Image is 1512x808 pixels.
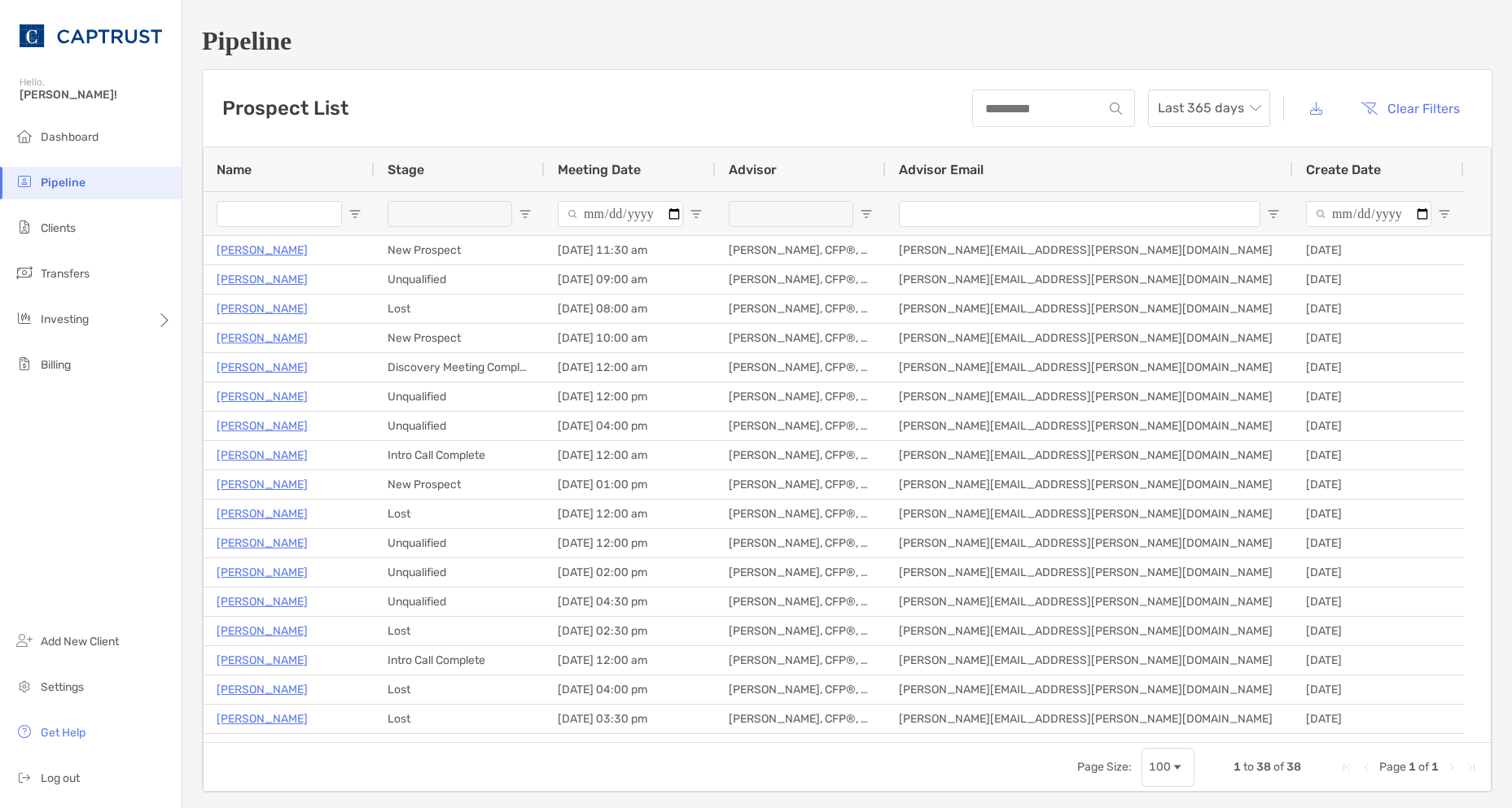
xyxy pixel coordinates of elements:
span: [PERSON_NAME]! [20,88,172,102]
div: [DATE] 08:00 am [545,295,716,323]
span: 1 [1234,760,1241,774]
img: get-help icon [15,722,34,741]
a: [PERSON_NAME] [217,474,308,495]
div: [PERSON_NAME], CFP®, ChFC® [716,470,886,499]
div: Unqualified [375,265,545,294]
a: [PERSON_NAME] [217,533,308,553]
div: [PERSON_NAME][EMAIL_ADDRESS][PERSON_NAME][DOMAIN_NAME] [886,558,1293,587]
div: [DATE] [1293,734,1464,762]
div: [DATE] [1293,324,1464,352]
span: 1 [1409,760,1416,774]
button: Open Filter Menu [860,207,873,221]
img: settings icon [15,676,34,696]
a: [PERSON_NAME] [217,650,308,670]
div: [PERSON_NAME][EMAIL_ADDRESS][PERSON_NAME][DOMAIN_NAME] [886,295,1293,323]
div: [PERSON_NAME], CFP®, ChFC® [716,558,886,587]
img: pipeline icon [15,172,34,191]
div: [PERSON_NAME][EMAIL_ADDRESS][PERSON_NAME][DOMAIN_NAME] [886,675,1293,704]
div: [PERSON_NAME][EMAIL_ADDRESS][PERSON_NAME][DOMAIN_NAME] [886,441,1293,470]
div: [PERSON_NAME], CFP®, ChFC® [716,587,886,616]
div: [DATE] 11:30 am [545,236,716,264]
p: [PERSON_NAME] [217,738,308,758]
div: Unqualified [375,382,545,411]
img: transfers icon [15,263,34,282]
div: [PERSON_NAME][EMAIL_ADDRESS][PERSON_NAME][DOMAIN_NAME] [886,265,1293,294]
div: [DATE] 01:00 pm [545,470,716,499]
div: New Prospect [375,470,545,499]
a: [PERSON_NAME] [217,504,308,524]
a: [PERSON_NAME] [217,679,308,700]
div: [DATE] [1293,646,1464,675]
p: [PERSON_NAME] [217,269,308,290]
img: clients icon [15,217,34,237]
div: [PERSON_NAME][EMAIL_ADDRESS][PERSON_NAME][DOMAIN_NAME] [886,382,1293,411]
div: First Page [1340,761,1353,774]
span: Settings [41,680,84,694]
div: [PERSON_NAME], CFP®, ChFC® [716,265,886,294]
div: Unqualified [375,558,545,587]
a: [PERSON_NAME] [217,562,308,583]
div: Lost [375,295,545,323]
div: [DATE] 12:00 pm [545,529,716,557]
div: [PERSON_NAME], CFP®, ChFC® [716,441,886,470]
div: [PERSON_NAME], CFP®, ChFC® [716,734,886,762]
span: 1 [1431,760,1439,774]
h1: Pipeline [202,26,1492,56]
div: [DATE] [1293,617,1464,645]
span: Meeting Date [558,162,641,177]
img: billing icon [15,354,34,373]
div: Intro Call Complete [375,646,545,675]
div: [PERSON_NAME][EMAIL_ADDRESS][PERSON_NAME][DOMAIN_NAME] [886,412,1293,440]
span: Advisor [729,162,777,177]
div: [PERSON_NAME][EMAIL_ADDRESS][PERSON_NAME][DOMAIN_NAME] [886,705,1293,733]
div: [PERSON_NAME][EMAIL_ADDRESS][PERSON_NAME][DOMAIN_NAME] [886,470,1293,499]
div: [DATE] [1293,705,1464,733]
div: Unqualified [375,412,545,440]
div: [DATE] 04:00 pm [545,675,716,704]
div: [PERSON_NAME], CFP®, ChFC® [716,353,886,382]
div: [PERSON_NAME][EMAIL_ADDRESS][PERSON_NAME][DOMAIN_NAME] [886,353,1293,382]
input: Meeting Date Filter Input [558,201,683,227]
img: input icon [1110,103,1122,115]
span: of [1273,760,1284,774]
span: Create Date [1306,162,1381,177]
div: [PERSON_NAME][EMAIL_ADDRESS][PERSON_NAME][DOMAIN_NAME] [886,529,1293,557]
div: Last Page [1465,761,1478,774]
div: [DATE] 03:30 pm [545,705,716,733]
div: [DATE] 12:00 am [545,734,716,762]
img: investing icon [15,308,34,328]
button: Open Filter Menu [1438,207,1451,221]
div: [DATE] [1293,675,1464,704]
div: [PERSON_NAME], CFP®, ChFC® [716,236,886,264]
div: Lost [375,500,545,528]
div: [DATE] 02:30 pm [545,617,716,645]
div: 100 [1149,760,1171,774]
div: [PERSON_NAME][EMAIL_ADDRESS][PERSON_NAME][DOMAIN_NAME] [886,500,1293,528]
span: Log out [41,771,80,785]
div: [DATE] [1293,236,1464,264]
p: [PERSON_NAME] [217,621,308,641]
p: [PERSON_NAME] [217,416,308,436]
div: [PERSON_NAME][EMAIL_ADDRESS][PERSON_NAME][DOMAIN_NAME] [886,646,1293,675]
img: logout icon [15,767,34,787]
a: [PERSON_NAME] [217,592,308,612]
span: to [1243,760,1254,774]
span: Advisor Email [899,162,984,177]
div: [PERSON_NAME], CFP®, ChFC® [716,295,886,323]
div: [PERSON_NAME], CFP®, ChFC® [716,412,886,440]
div: [DATE] 12:00 am [545,500,716,528]
div: [PERSON_NAME], CFP®, ChFC® [716,617,886,645]
a: [PERSON_NAME] [217,357,308,378]
span: 38 [1286,760,1301,774]
button: Open Filter Menu [1267,207,1280,221]
a: [PERSON_NAME] [217,240,308,260]
div: [PERSON_NAME], CFP®, ChFC® [716,646,886,675]
p: [PERSON_NAME] [217,709,308,729]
